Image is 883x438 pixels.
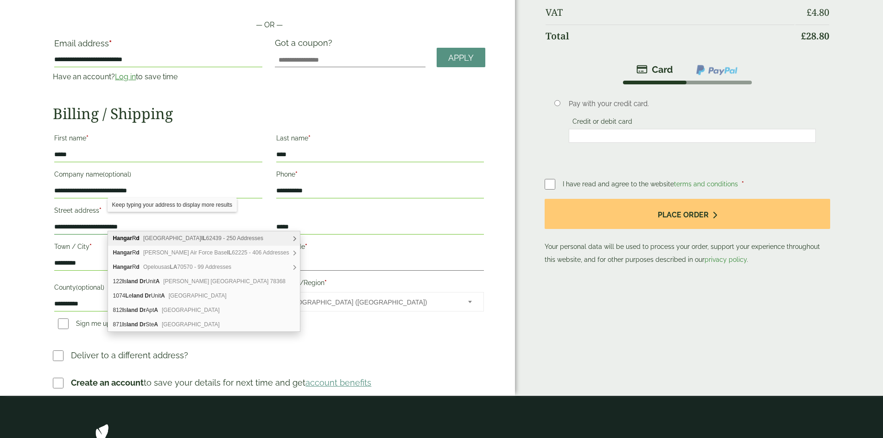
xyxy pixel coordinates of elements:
[115,72,136,81] a: Log in
[71,378,144,387] strong: Create an account
[71,376,371,389] p: to save your details for next time and get
[136,235,140,241] b: d
[127,307,138,313] b: land
[140,278,146,285] b: Dr
[169,292,227,299] span: [GEOGRAPHIC_DATA]
[54,39,262,52] label: Email address
[572,132,813,140] iframe: Secure card payment input frame
[276,292,484,311] span: Country/Region
[276,240,484,256] label: Postcode
[113,235,132,241] b: Hangar
[276,168,484,184] label: Phone
[801,30,829,42] bdi: 28.80
[162,307,220,313] span: [GEOGRAPHIC_DATA]
[132,292,143,299] b: land
[143,264,231,270] span: Opelousas 70570 - 99 Addresses
[54,132,262,147] label: First name
[162,321,220,328] span: [GEOGRAPHIC_DATA]
[108,274,300,289] div: 122 Island Dr Unit A
[801,30,806,42] span: £
[143,249,289,256] span: [PERSON_NAME] Air Force Base 62225 - 406 Addresses
[140,307,146,313] b: Dr
[127,321,138,328] b: land
[308,134,311,142] abbr: required
[286,292,456,312] span: United Kingdom (UK)
[99,207,102,214] abbr: required
[143,235,263,241] span: [GEOGRAPHIC_DATA] 62439 - 250 Addresses
[305,243,307,250] abbr: required
[275,38,336,52] label: Got a coupon?
[448,53,474,63] span: Apply
[53,105,485,122] h2: Billing / Shipping
[170,264,177,270] b: LA
[71,349,188,362] p: Deliver to a different address?
[163,278,286,285] span: [PERSON_NAME] [GEOGRAPHIC_DATA] 78368
[54,320,251,330] label: Sign me up to receive email updates and news
[140,321,146,328] b: Dr
[154,321,158,328] b: A
[156,278,160,285] b: A
[563,180,740,188] span: I have read and agree to the website
[276,276,484,292] label: Country/Region
[227,249,232,256] b: IL
[122,321,124,328] b: I
[276,132,484,147] label: Last name
[136,249,140,256] b: d
[53,71,263,83] p: Have an account? to save time
[569,118,636,128] label: Credit or debit card
[145,292,151,299] b: Dr
[705,256,747,263] a: privacy policy
[161,292,165,299] b: A
[54,281,262,297] label: County
[545,199,830,266] p: Your personal data will be used to process your order, support your experience throughout this we...
[742,180,744,188] abbr: required
[546,1,794,24] th: VAT
[122,278,124,285] b: I
[89,243,92,250] abbr: required
[122,307,124,313] b: I
[636,64,673,75] img: stripe.png
[54,204,262,220] label: Street address
[113,264,132,270] b: Hangar
[154,307,158,313] b: A
[108,317,300,331] div: 871 Island Dr Ste A
[103,171,131,178] span: (optional)
[136,264,140,270] b: d
[125,292,128,299] b: L
[201,235,206,241] b: IL
[108,260,300,274] div: Hangar Rd
[807,6,829,19] bdi: 4.80
[58,318,69,329] input: Sign me up to receive email updates and news(optional)
[305,378,371,387] a: account benefits
[108,231,300,246] div: Hangar Rd
[545,199,830,229] button: Place order
[108,289,300,303] div: 1074 Leland Dr Unit A
[54,240,262,256] label: Town / City
[109,38,112,48] abbr: required
[76,284,104,291] span: (optional)
[674,180,738,188] a: terms and conditions
[546,25,794,47] th: Total
[695,64,738,76] img: ppcp-gateway.png
[437,48,485,68] a: Apply
[113,249,132,256] b: Hangar
[108,198,237,212] div: Keep typing your address to display more results
[569,99,816,109] p: Pay with your credit card.
[53,19,485,31] p: — OR —
[127,278,138,285] b: land
[54,168,262,184] label: Company name
[295,171,298,178] abbr: required
[324,279,327,286] abbr: required
[86,134,89,142] abbr: required
[108,303,300,317] div: 812 Island Dr Apt A
[807,6,812,19] span: £
[108,246,300,260] div: Hangar Rd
